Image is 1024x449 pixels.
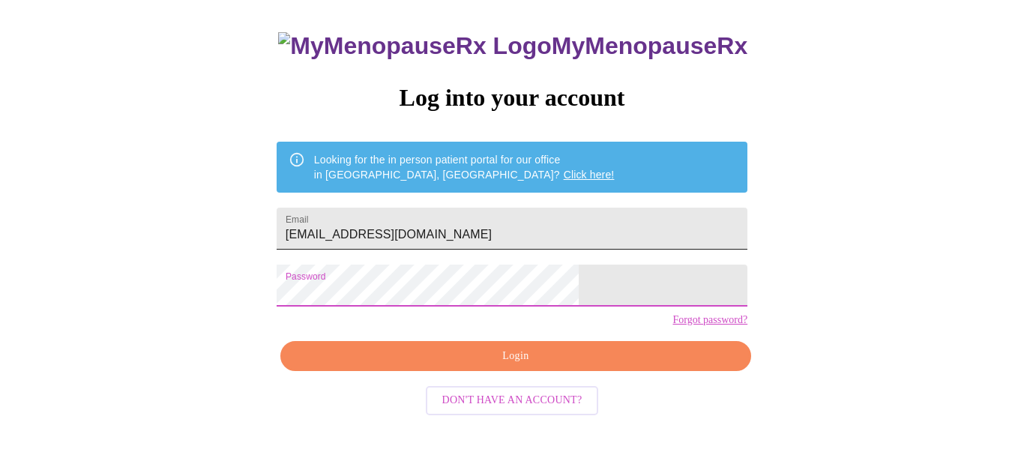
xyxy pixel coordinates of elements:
h3: Log into your account [277,84,747,112]
span: Login [298,347,734,366]
div: Looking for the in person patient portal for our office in [GEOGRAPHIC_DATA], [GEOGRAPHIC_DATA]? [314,146,615,188]
img: MyMenopauseRx Logo [278,32,551,60]
button: Login [280,341,751,372]
button: Don't have an account? [426,386,599,415]
h3: MyMenopauseRx [278,32,747,60]
a: Click here! [564,169,615,181]
a: Forgot password? [672,314,747,326]
a: Don't have an account? [422,393,603,406]
span: Don't have an account? [442,391,582,410]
